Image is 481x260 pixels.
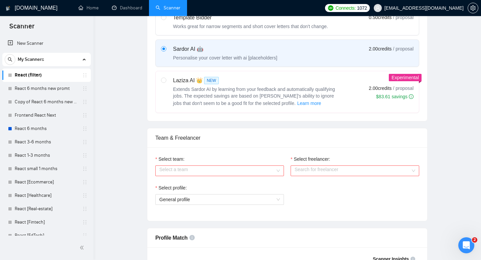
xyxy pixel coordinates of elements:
button: search [5,54,15,65]
span: holder [82,86,88,91]
span: Learn more [297,100,321,107]
a: homeHome [78,5,99,11]
a: setting [468,5,478,11]
div: Laziza AI [173,77,340,85]
span: Experimental [391,75,419,80]
a: React 6 months new promt [15,82,78,95]
span: holder [82,220,88,225]
span: 2.00 credits [369,85,391,92]
span: My Scanners [18,53,44,66]
span: 2 [472,237,477,243]
span: 1072 [357,4,367,12]
span: General profile [159,197,190,202]
span: info-circle [409,94,414,99]
a: searchScanner [156,5,180,11]
span: 0.50 credits [369,14,391,21]
a: React 3-6 months [15,135,78,149]
span: holder [82,113,88,118]
iframe: Intercom live chat [458,237,474,253]
span: holder [82,73,88,78]
div: $83.61 savings [376,93,414,100]
span: user [375,6,380,10]
span: / proposal [393,85,414,92]
a: React 1-3 months [15,149,78,162]
span: info-circle [189,235,195,240]
a: React small 1 months [15,162,78,175]
a: React (filter) [15,69,78,82]
span: holder [82,99,88,105]
a: React [Healthcare] [15,189,78,202]
div: Works great for narrow segments and short cover letters that don't change. [173,23,328,30]
input: Select freelancer: [295,166,411,176]
span: Profile Match [155,235,188,241]
a: React 6 months [15,122,78,135]
span: holder [82,166,88,171]
span: Select profile: [158,184,187,191]
div: Template Bidder [173,14,328,22]
span: holder [82,126,88,131]
span: 2.00 credits [369,45,391,52]
span: holder [82,153,88,158]
a: React [Real-estate] [15,202,78,216]
img: logo [6,3,10,14]
span: holder [82,193,88,198]
div: Personalise your cover letter with ai [placeholders] [173,54,277,61]
a: React [Ecommerce] [15,175,78,189]
label: Select team: [155,155,184,163]
a: Copy of React 6 months new promt [15,95,78,109]
img: upwork-logo.png [328,5,333,11]
span: 👑 [196,77,203,85]
span: search [5,57,15,62]
div: Sardor AI 🤖 [173,45,277,53]
span: double-left [79,244,86,251]
span: / proposal [393,14,414,21]
span: setting [468,5,478,11]
a: New Scanner [8,37,86,50]
a: React [EdTech] [15,229,78,242]
span: Extends Sardor AI by learning from your feedback and automatically qualifying jobs. The expected ... [173,87,335,106]
a: Frontend React Next [15,109,78,122]
span: holder [82,179,88,185]
button: setting [468,3,478,13]
label: Select freelancer: [291,155,330,163]
div: Team & Freelancer [155,128,419,147]
span: holder [82,139,88,145]
span: / proposal [393,45,414,52]
a: dashboardDashboard [112,5,142,11]
li: New Scanner [2,37,91,50]
button: Laziza AI NEWExtends Sardor AI by learning from your feedback and automatically qualifying jobs. ... [297,99,322,107]
span: Scanner [4,21,40,35]
a: React [Fintech] [15,216,78,229]
span: Connects: [335,4,355,12]
span: NEW [204,77,219,84]
span: holder [82,233,88,238]
span: holder [82,206,88,212]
